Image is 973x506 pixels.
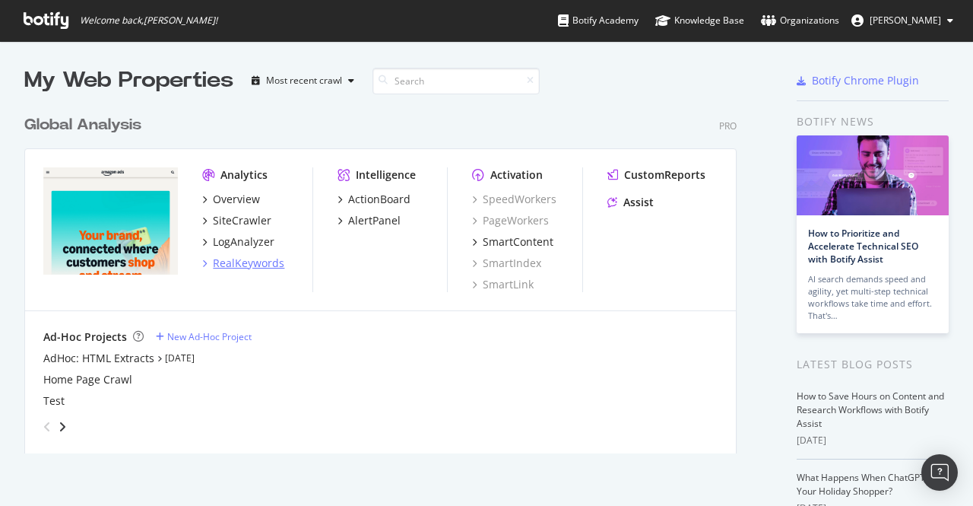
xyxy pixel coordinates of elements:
a: SmartIndex [472,256,541,271]
a: SiteCrawler [202,213,271,228]
div: Botify news [797,113,949,130]
a: AdHoc: HTML Extracts [43,351,154,366]
a: PageWorkers [472,213,549,228]
div: Overview [213,192,260,207]
div: Intelligence [356,167,416,183]
button: [PERSON_NAME] [839,8,965,33]
div: New Ad-Hoc Project [167,330,252,343]
div: Ad-Hoc Projects [43,329,127,345]
div: Assist [623,195,654,210]
div: My Web Properties [24,65,233,96]
a: Global Analysis [24,114,147,136]
div: Botify Academy [558,13,639,28]
div: angle-right [57,419,68,434]
div: angle-left [37,415,57,439]
a: Assist [607,195,654,210]
div: ActionBoard [348,192,410,207]
div: Open Intercom Messenger [921,454,958,491]
div: CustomReports [624,167,705,183]
a: Home Page Crawl [43,372,132,387]
div: Organizations [761,13,839,28]
a: LogAnalyzer [202,234,274,250]
a: SmartContent [472,234,553,250]
div: Botify Chrome Plugin [812,73,919,88]
div: [DATE] [797,434,949,447]
div: SiteCrawler [213,213,271,228]
div: Most recent crawl [266,76,342,85]
a: How to Prioritize and Accelerate Technical SEO with Botify Assist [808,227,918,266]
div: LogAnalyzer [213,234,274,250]
a: CustomReports [607,167,705,183]
input: Search [372,68,540,94]
div: Pro [719,119,737,132]
div: AlertPanel [348,213,401,228]
div: Latest Blog Posts [797,356,949,373]
div: SmartContent [483,234,553,250]
img: https://advertising.amazon.com [43,167,178,275]
div: grid [24,96,749,453]
a: What Happens When ChatGPT Is Your Holiday Shopper? [797,471,934,498]
a: SmartLink [472,277,534,292]
button: Most recent crawl [246,68,360,93]
a: AlertPanel [338,213,401,228]
div: Global Analysis [24,114,141,136]
a: [DATE] [165,352,195,364]
a: SpeedWorkers [472,192,556,207]
span: Welcome back, [PERSON_NAME] ! [80,14,217,27]
a: New Ad-Hoc Project [156,330,252,343]
div: RealKeywords [213,256,284,271]
div: Knowledge Base [655,13,744,28]
a: RealKeywords [202,256,284,271]
div: AI search demands speed and agility, yet multi-step technical workflows take time and effort. Tha... [808,273,937,322]
a: How to Save Hours on Content and Research Workflows with Botify Assist [797,390,944,430]
span: Austin Sarles [870,14,941,27]
div: Activation [490,167,543,183]
a: ActionBoard [338,192,410,207]
a: Test [43,393,65,409]
a: Botify Chrome Plugin [797,73,919,88]
img: How to Prioritize and Accelerate Technical SEO with Botify Assist [797,135,949,215]
a: Overview [202,192,260,207]
div: Analytics [220,167,268,183]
